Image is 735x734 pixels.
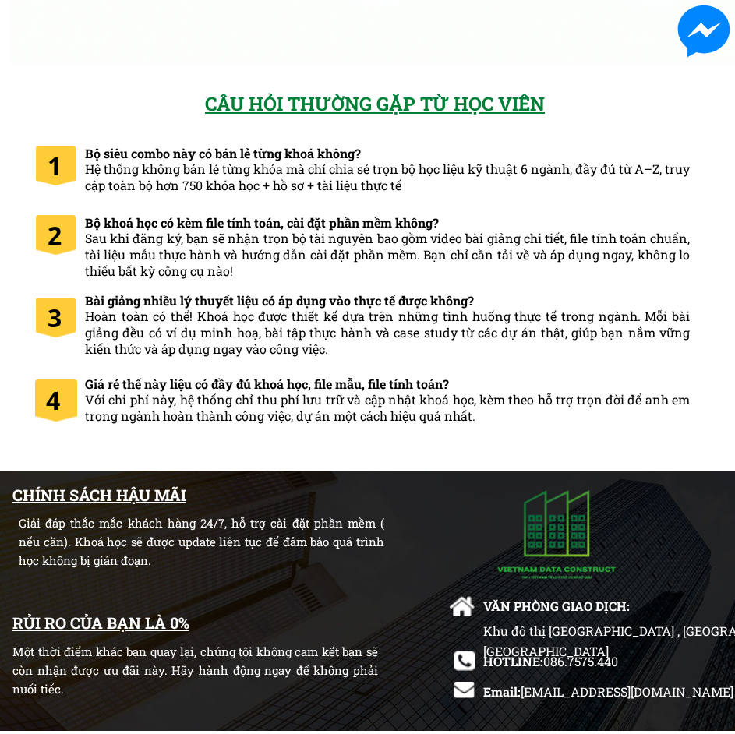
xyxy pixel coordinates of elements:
[19,513,384,570] div: Giải đáp thắc mắc khách hàng 24/7, hỗ trợ cài đặt phần mềm ( nếu cần). Khoá học sẽ được update li...
[48,215,73,255] h1: 2
[85,215,690,280] h3: Bộ khoá học có kèm file tính toán, cài đặt phần mềm không?
[521,683,733,700] span: [EMAIL_ADDRESS][DOMAIN_NAME]
[48,146,73,185] h1: 1
[85,161,690,193] span: Hệ thống không bán lẻ từng khóa mà chỉ chia sẻ trọn bộ học liệu kỹ thuật 6 ngành, đầy đủ từ A–Z, ...
[12,482,330,507] h1: CHÍNH SÁCH HẬU MÃI
[12,642,378,698] div: Một thời điểm khác bạn quay lại, chúng tôi không cam kết bạn sẽ còn nhận được ưu đãi này. Hãy hàn...
[85,293,690,358] h3: Bài giảng nhiều lý thuyết liệu có áp dụng vào thực tế được không?
[483,596,641,616] div: VĂN PHÒNG GIAO DỊCH:
[85,391,690,424] span: Với chi phí này, hệ thống chỉ thu phí lưu trữ và cập nhật khoá học, kèm theo hỗ trợ trọn đời để a...
[12,610,378,635] div: RỦI RO CỦA BẠN LÀ 0%
[85,146,690,194] h3: Bộ siêu combo này có bán lẻ từng khoá không?
[85,308,690,357] span: Hoàn toàn có thể! Khoá học được thiết kế dựa trên những tình huống thực tế trong ngành. Mỗi bài g...
[205,89,553,118] h2: CÂU HỎI THƯỜNG GẶP TỪ HỌC VIÊN
[46,380,68,420] h1: 4
[85,376,690,425] h3: Giá rẻ thế này liệu có đầy đủ khoá học, file mẫu, file tính toán?
[85,230,690,279] span: Sau khi đăng ký, bạn sẽ nhận trọn bộ tài nguyên bao gồm video bài giảng chi tiết, file tính toán ...
[48,298,73,337] h1: 3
